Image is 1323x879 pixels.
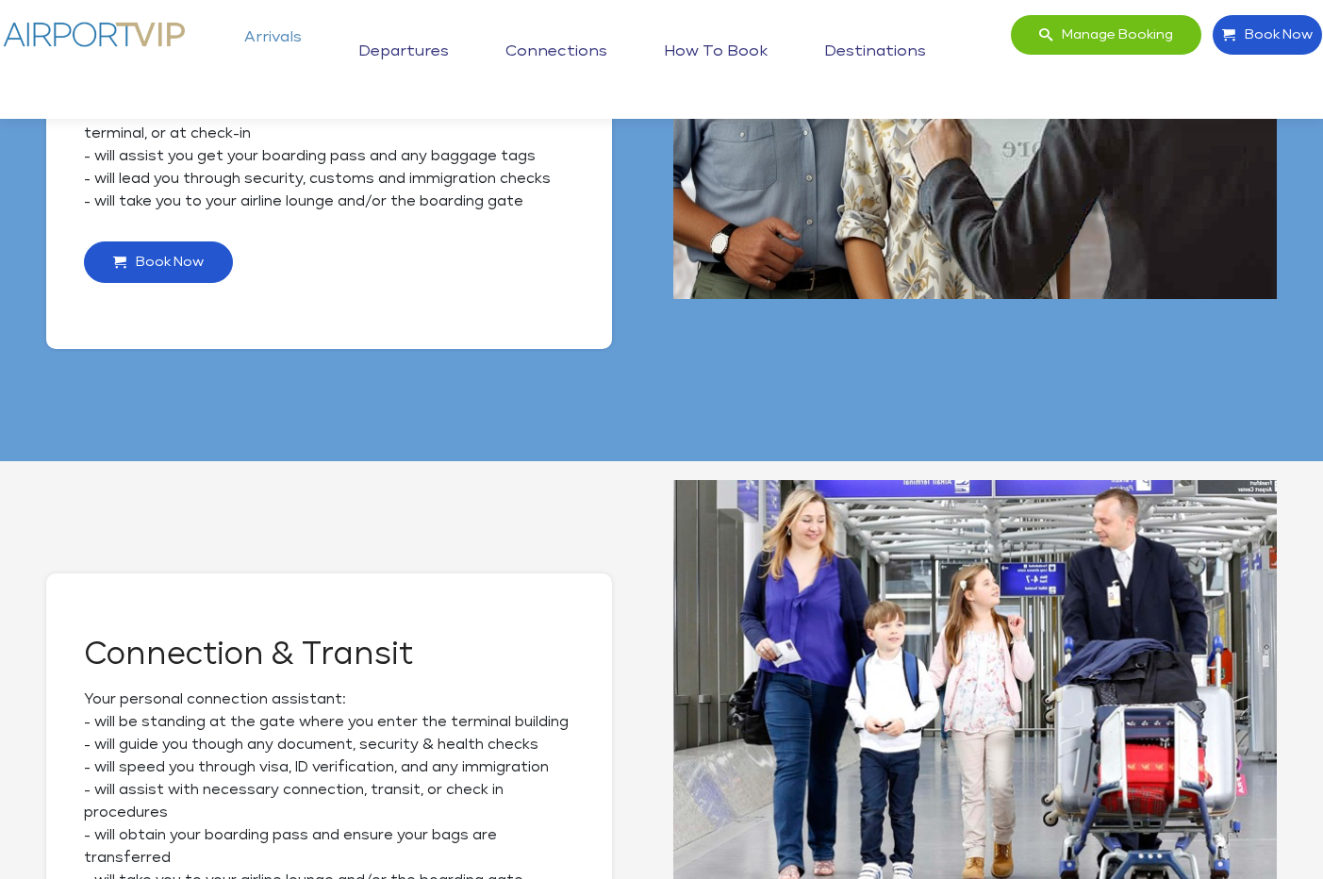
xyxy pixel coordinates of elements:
[1052,15,1173,55] span: Manage booking
[1212,14,1323,56] a: Book Now
[84,734,574,756] p: - will guide you though any document, security & health checks
[1235,15,1313,55] span: Book Now
[354,28,454,75] a: Departures
[84,639,574,670] h2: Connection & Transit
[126,242,204,282] span: Book Now
[819,28,931,75] a: Destinations
[659,28,772,75] a: How to book
[240,28,306,61] a: Arrivals
[501,28,612,75] a: Connections
[84,100,574,213] p: - will be waiting at the [GEOGRAPHIC_DATA], just inside the terminal, or at check-in - will assis...
[84,241,233,283] a: Book Now
[84,688,574,734] p: Your personal connection assistant: - will be standing at the gate where you enter the terminal b...
[1010,14,1202,56] a: Manage booking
